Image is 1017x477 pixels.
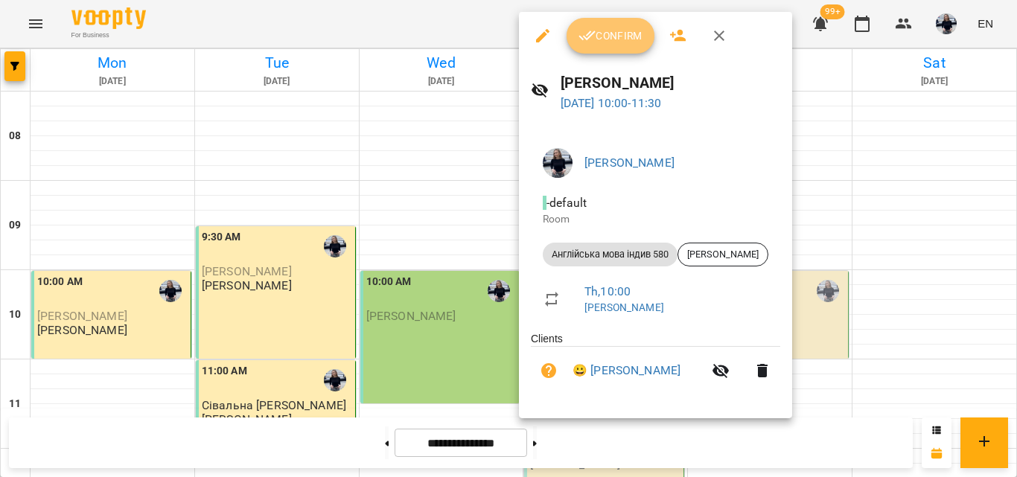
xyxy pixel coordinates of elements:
[678,248,768,261] span: [PERSON_NAME]
[584,156,675,170] a: [PERSON_NAME]
[584,301,664,313] a: [PERSON_NAME]
[543,212,768,227] p: Room
[678,243,768,266] div: [PERSON_NAME]
[573,362,680,380] a: 😀 [PERSON_NAME]
[561,71,780,95] h6: [PERSON_NAME]
[578,27,643,45] span: Confirm
[543,248,678,261] span: Англійська мова індив 580
[561,96,662,110] a: [DATE] 10:00-11:30
[531,331,780,400] ul: Clients
[543,148,573,178] img: bed276abe27a029eceb0b2f698d12980.jpg
[567,18,654,54] button: Confirm
[531,353,567,388] button: Unpaid. Bill the attendance?
[543,196,590,210] span: - default
[584,284,631,298] a: Th , 10:00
